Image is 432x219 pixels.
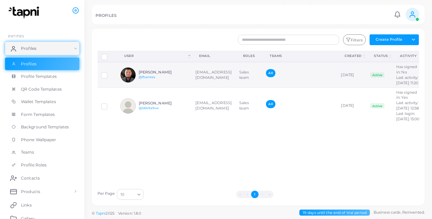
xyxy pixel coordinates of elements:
[5,133,79,146] a: Phone Wallpaper
[21,61,36,67] span: Profiles
[5,159,79,171] a: Profile Roles
[21,175,40,181] span: Contacts
[5,185,79,198] a: Products
[370,72,384,78] span: Active
[125,191,135,198] input: Search for option
[236,88,263,124] td: Sales team
[21,137,56,143] span: Phone Wallpaper
[243,54,255,58] div: Roles
[139,70,188,74] h6: [PERSON_NAME]
[396,100,419,111] span: Last activity: [DATE] 12:58
[5,83,79,96] a: QR Code Templates
[21,73,57,80] span: Profile Templates
[21,45,36,52] span: Profiles
[139,101,188,105] h6: [PERSON_NAME]
[374,54,388,58] div: Status
[139,106,159,110] a: @b6k9a9vw
[5,171,79,185] a: Contacts
[5,70,79,83] a: Profile Templates
[21,99,56,105] span: Wallet Templates
[374,210,425,215] span: Business cards. Reinvented.
[6,6,44,19] img: logo
[96,211,106,216] a: Tapni
[299,210,370,216] span: 19 days until the end of trial period
[5,42,79,55] a: Profiles
[98,51,117,62] th: Row-selection
[21,112,55,118] span: Form Templates
[396,90,417,100] span: Has signed in: Yes
[370,103,384,108] span: Active
[120,191,124,198] span: 10
[396,111,419,121] span: Last login: [DATE] 15:00
[106,211,114,216] span: 2025
[337,88,367,124] td: [DATE]
[396,64,417,74] span: Has signed in: No
[96,13,116,18] h5: PROFILES
[192,62,236,88] td: [EMAIL_ADDRESS][DOMAIN_NAME]
[21,189,40,195] span: Products
[8,34,24,38] span: ENTITIES
[5,108,79,121] a: Form Templates
[120,67,136,83] img: avatar
[396,75,418,85] span: Last activity: [DATE] 11:20
[266,100,275,108] span: All
[236,62,263,88] td: Sales team
[5,198,79,212] a: Links
[139,75,156,79] a: @ffuentes
[124,54,187,58] div: User
[343,34,366,45] button: Filters
[98,191,115,196] label: Per Page
[337,62,367,88] td: [DATE]
[21,202,32,208] span: Links
[5,121,79,133] a: Background Templates
[145,191,364,198] ul: Pagination
[370,34,408,45] button: Create Profile
[21,124,69,130] span: Background Templates
[21,162,47,168] span: Profile Roles
[92,211,141,216] span: ©
[266,69,275,77] span: All
[5,146,79,159] a: Teams
[120,98,136,114] img: avatar
[5,95,79,108] a: Wallet Templates
[21,86,62,92] span: QR Code Templates
[270,54,330,58] div: Teams
[117,189,144,200] div: Search for option
[21,149,34,155] span: Teams
[118,211,141,216] span: Version: 1.8.0
[400,54,416,58] div: activity
[345,54,362,58] div: Created
[5,58,79,70] a: Profiles
[251,191,259,198] button: Go to page 1
[199,54,228,58] div: Email
[192,88,236,124] td: [EMAIL_ADDRESS][DOMAIN_NAME]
